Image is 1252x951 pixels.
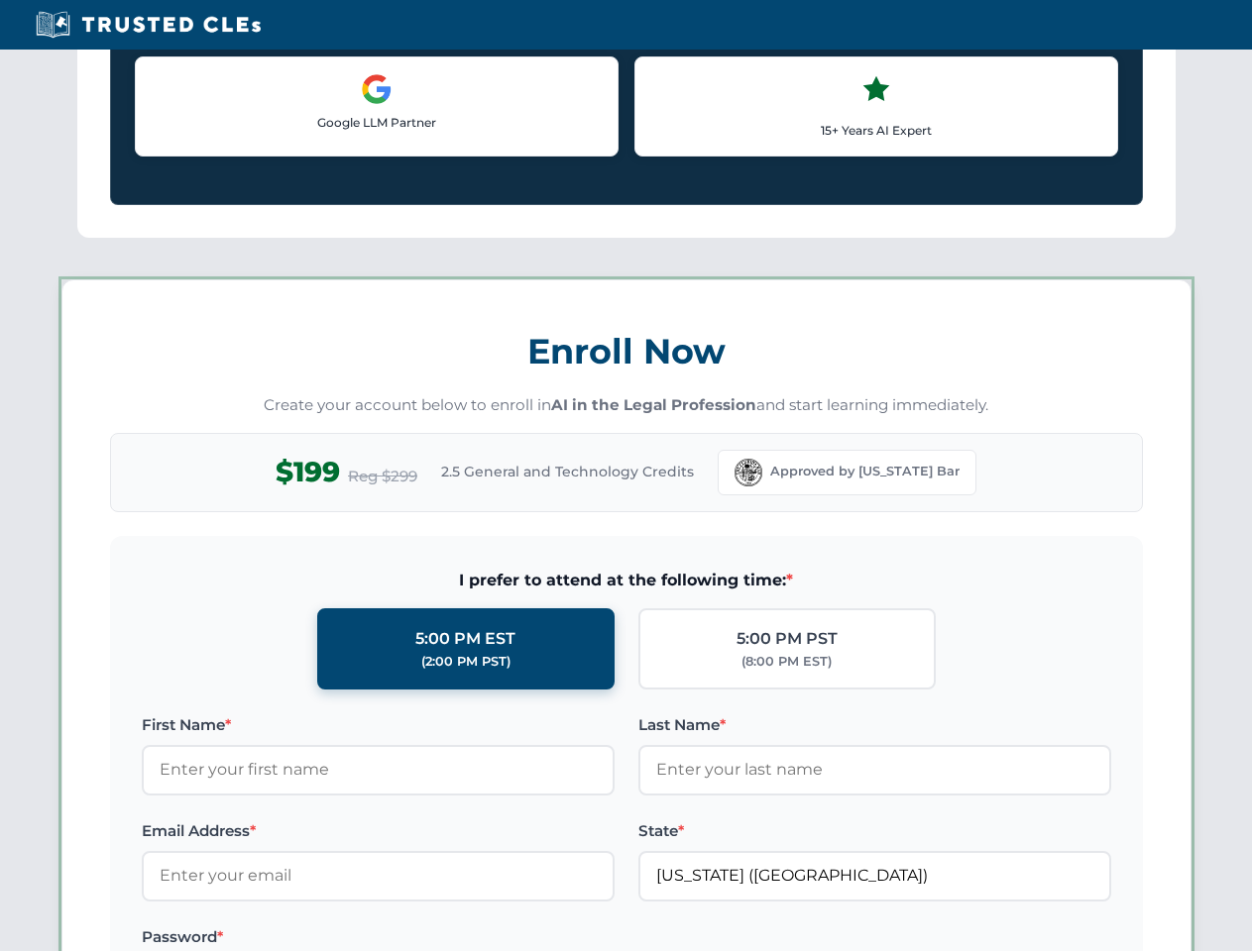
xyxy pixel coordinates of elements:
p: Google LLM Partner [152,113,602,132]
span: Approved by [US_STATE] Bar [770,462,960,481]
p: Create your account below to enroll in and start learning immediately. [110,394,1143,417]
span: 2.5 General and Technology Credits [441,461,694,482]
label: State [638,819,1111,843]
input: Florida (FL) [638,851,1111,900]
div: 5:00 PM EST [415,626,515,652]
input: Enter your first name [142,745,615,794]
div: (2:00 PM PST) [421,652,511,672]
input: Enter your last name [638,745,1111,794]
img: Google [361,73,393,105]
label: Password [142,925,615,949]
span: Reg $299 [348,465,417,488]
div: 5:00 PM PST [737,626,838,652]
span: I prefer to attend at the following time: [142,568,1111,593]
p: 15+ Years AI Expert [651,121,1101,140]
strong: AI in the Legal Profession [551,395,756,414]
span: $199 [276,450,340,494]
img: Trusted CLEs [30,10,267,40]
input: Enter your email [142,851,615,900]
img: Florida Bar [735,459,762,486]
div: (8:00 PM EST) [741,652,832,672]
h3: Enroll Now [110,320,1143,382]
label: First Name [142,713,615,737]
label: Email Address [142,819,615,843]
label: Last Name [638,713,1111,737]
